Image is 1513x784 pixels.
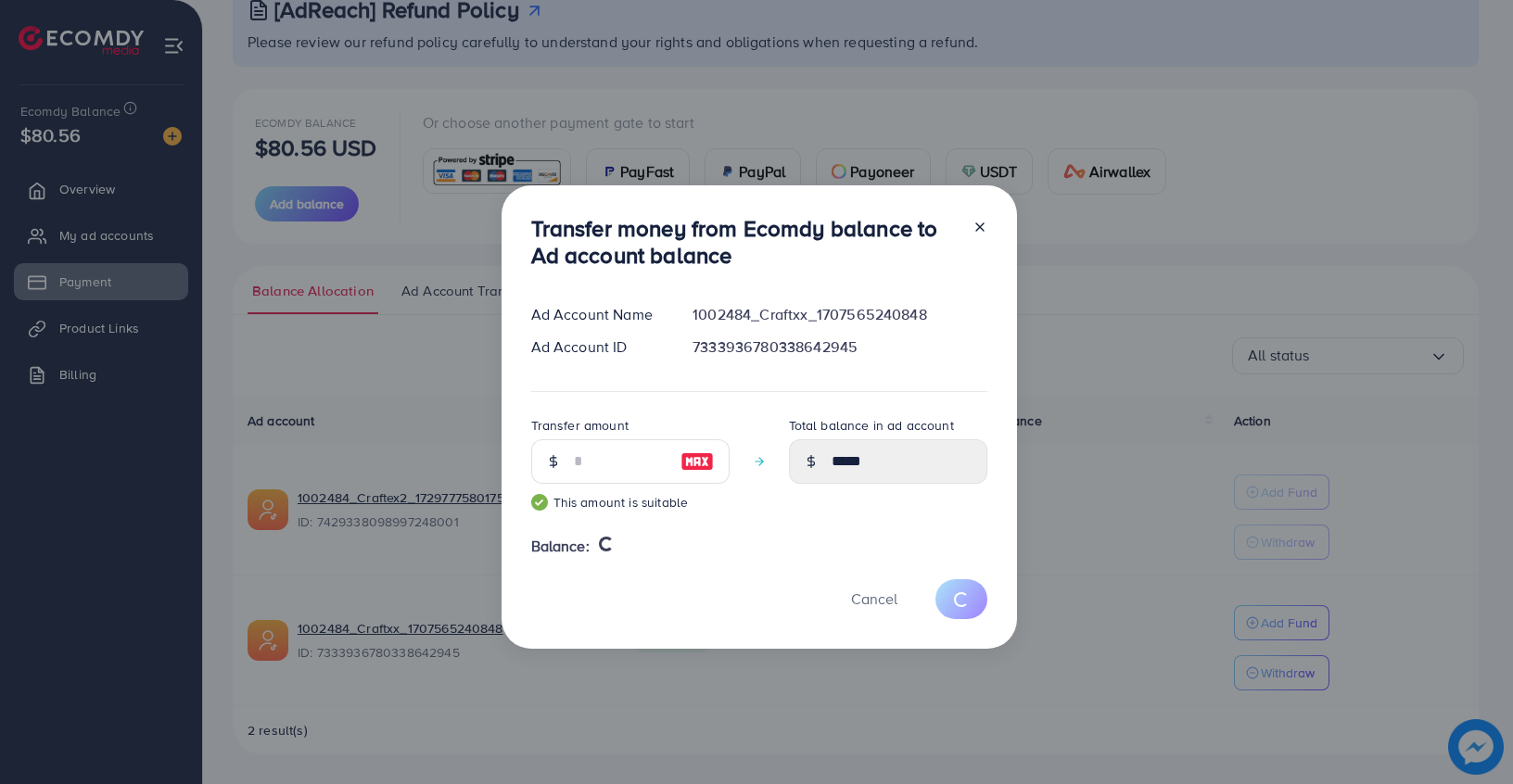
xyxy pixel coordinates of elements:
button: Cancel [828,579,921,619]
small: This amount is suitable [531,493,730,512]
div: 1002484_Craftxx_1707565240848 [678,304,1001,325]
img: guide [531,494,548,511]
label: Total balance in ad account [789,416,954,435]
span: Cancel [851,588,897,609]
img: image [680,450,714,473]
div: Ad Account Name [516,304,679,325]
span: Balance: [531,536,590,557]
h3: Transfer money from Ecomdy balance to Ad account balance [531,215,958,269]
div: 7333936780338642945 [678,336,1001,358]
label: Transfer amount [531,416,629,435]
div: Ad Account ID [516,336,679,358]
